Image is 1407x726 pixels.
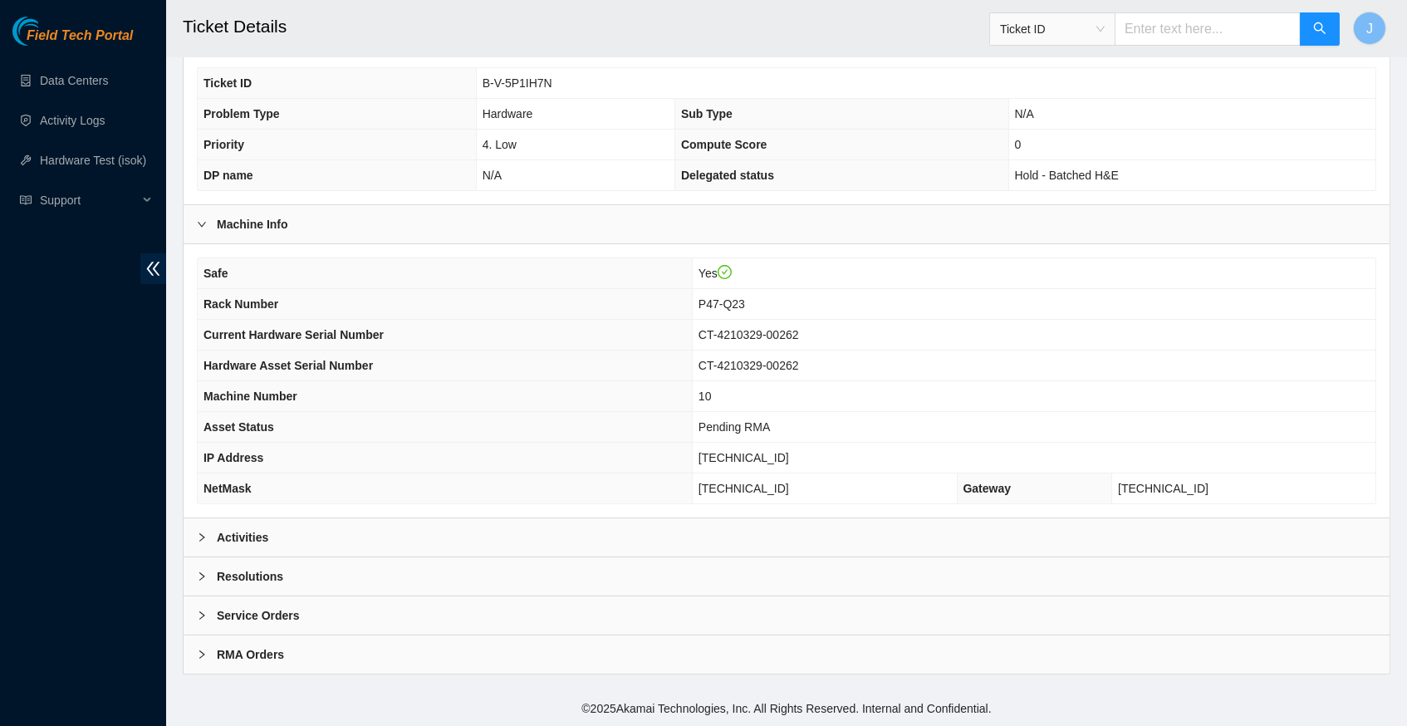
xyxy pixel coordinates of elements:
[1115,12,1301,46] input: Enter text here...
[217,528,268,547] b: Activities
[197,650,207,660] span: right
[203,297,278,311] span: Rack Number
[963,482,1012,495] span: Gateway
[203,390,297,403] span: Machine Number
[12,30,133,52] a: Akamai TechnologiesField Tech Portal
[203,267,228,280] span: Safe
[699,267,732,280] span: Yes
[1015,138,1022,151] span: 0
[203,420,274,434] span: Asset Status
[20,194,32,206] span: read
[197,571,207,581] span: right
[217,567,283,586] b: Resolutions
[699,420,770,434] span: Pending RMA
[197,611,207,621] span: right
[699,297,745,311] span: P47-Q23
[217,606,300,625] b: Service Orders
[699,390,712,403] span: 10
[681,169,774,182] span: Delegated status
[217,645,284,664] b: RMA Orders
[40,154,146,167] a: Hardware Test (isok)
[40,74,108,87] a: Data Centers
[203,107,280,120] span: Problem Type
[27,28,133,44] span: Field Tech Portal
[718,265,733,280] span: check-circle
[203,359,373,372] span: Hardware Asset Serial Number
[197,532,207,542] span: right
[203,482,252,495] span: NetMask
[699,359,799,372] span: CT-4210329-00262
[166,691,1407,726] footer: © 2025 Akamai Technologies, Inc. All Rights Reserved. Internal and Confidential.
[203,451,263,464] span: IP Address
[1015,169,1119,182] span: Hold - Batched H&E
[699,328,799,341] span: CT-4210329-00262
[699,482,789,495] span: [TECHNICAL_ID]
[1300,12,1340,46] button: search
[217,215,288,233] b: Machine Info
[184,518,1390,557] div: Activities
[140,253,166,284] span: double-left
[197,219,207,229] span: right
[184,557,1390,596] div: Resolutions
[1015,107,1034,120] span: N/A
[203,138,244,151] span: Priority
[1313,22,1326,37] span: search
[681,138,767,151] span: Compute Score
[1000,17,1105,42] span: Ticket ID
[184,205,1390,243] div: Machine Info
[483,76,552,90] span: B-V-5P1IH7N
[40,114,105,127] a: Activity Logs
[203,328,384,341] span: Current Hardware Serial Number
[12,17,84,46] img: Akamai Technologies
[40,184,138,217] span: Support
[184,596,1390,635] div: Service Orders
[203,169,253,182] span: DP name
[699,451,789,464] span: [TECHNICAL_ID]
[1366,18,1373,39] span: J
[681,107,733,120] span: Sub Type
[483,138,517,151] span: 4. Low
[1353,12,1386,45] button: J
[483,169,502,182] span: N/A
[483,107,533,120] span: Hardware
[184,635,1390,674] div: RMA Orders
[1118,482,1208,495] span: [TECHNICAL_ID]
[203,76,252,90] span: Ticket ID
